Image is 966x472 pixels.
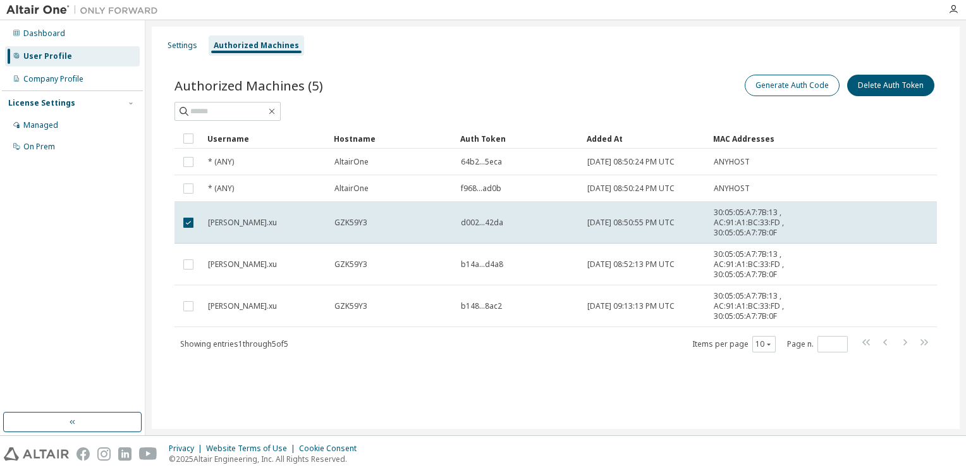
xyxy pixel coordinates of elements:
[745,75,840,96] button: Generate Auth Code
[180,338,288,349] span: Showing entries 1 through 5 of 5
[587,157,675,167] span: [DATE] 08:50:24 PM UTC
[714,208,804,238] span: 30:05:05:A7:7B:13 , AC:91:A1:BC:33:FD , 30:05:05:A7:7B:0F
[587,128,703,149] div: Added At
[97,447,111,461] img: instagram.svg
[587,183,675,194] span: [DATE] 08:50:24 PM UTC
[4,447,69,461] img: altair_logo.svg
[214,40,299,51] div: Authorized Machines
[334,218,367,228] span: GZK59Y3
[208,218,277,228] span: [PERSON_NAME].xu
[714,291,804,321] span: 30:05:05:A7:7B:13 , AC:91:A1:BC:33:FD , 30:05:05:A7:7B:0F
[847,75,934,96] button: Delete Auth Token
[334,259,367,270] span: GZK59Y3
[461,259,503,270] span: b14a...d4a8
[713,128,804,149] div: MAC Addresses
[6,4,164,16] img: Altair One
[460,128,577,149] div: Auth Token
[334,183,369,194] span: AltairOne
[334,157,369,167] span: AltairOne
[169,444,206,454] div: Privacy
[23,28,65,39] div: Dashboard
[714,249,804,280] span: 30:05:05:A7:7B:13 , AC:91:A1:BC:33:FD , 30:05:05:A7:7B:0F
[692,336,776,352] span: Items per page
[23,120,58,130] div: Managed
[334,301,367,311] span: GZK59Y3
[334,128,450,149] div: Hostname
[168,40,197,51] div: Settings
[208,301,277,311] span: [PERSON_NAME].xu
[139,447,157,461] img: youtube.svg
[208,259,277,270] span: [PERSON_NAME].xu
[206,444,299,454] div: Website Terms of Use
[587,301,675,311] span: [DATE] 09:13:13 PM UTC
[23,74,83,84] div: Company Profile
[118,447,131,461] img: linkedin.svg
[207,128,324,149] div: Username
[174,77,323,94] span: Authorized Machines (5)
[208,157,234,167] span: * (ANY)
[714,183,750,194] span: ANYHOST
[8,98,75,108] div: License Settings
[587,259,675,270] span: [DATE] 08:52:13 PM UTC
[76,447,90,461] img: facebook.svg
[587,218,675,228] span: [DATE] 08:50:55 PM UTC
[299,444,364,454] div: Cookie Consent
[714,157,750,167] span: ANYHOST
[461,157,502,167] span: 64b2...5eca
[755,339,773,349] button: 10
[208,183,234,194] span: * (ANY)
[461,301,502,311] span: b148...8ac2
[461,183,501,194] span: f968...ad0b
[461,218,503,228] span: d002...42da
[787,336,848,352] span: Page n.
[23,142,55,152] div: On Prem
[23,51,72,61] div: User Profile
[169,454,364,464] p: © 2025 Altair Engineering, Inc. All Rights Reserved.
